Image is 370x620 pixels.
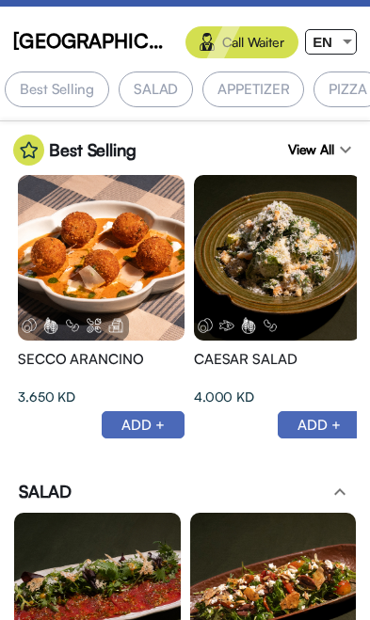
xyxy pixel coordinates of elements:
span: CAESAR SALAD [194,350,298,369]
img: Fish.png [218,317,235,334]
img: Gluten.png [42,317,59,334]
span: [GEOGRAPHIC_DATA] MENU [13,26,172,55]
div: APPETIZER [202,72,304,107]
img: Soya.png [64,317,81,334]
span: EN [313,34,332,50]
mat-icon: expand_more [334,138,357,161]
img: Eggs.png [21,317,38,334]
img: star%20in%20circle.svg [13,135,44,166]
span: 3.650 KD [18,388,75,406]
mat-icon: expand_less [329,481,351,503]
div: View All [288,135,357,166]
div: ADD + [102,411,185,438]
img: Dairy.png [107,317,124,334]
div: Best Selling [13,135,137,166]
img: Eggs.png [197,317,214,334]
div: SALAD [119,72,194,107]
img: Soya.png [262,317,279,334]
span: Call Waiter [222,33,284,52]
div: Best Selling [5,72,109,107]
div: ADD + [278,411,361,438]
img: Gluten.png [240,317,257,334]
span: SALAD [19,480,72,503]
span: SECCO ARANCINO [18,350,144,369]
span: 4.000 KD [194,388,254,406]
img: Tree%20Nuts.png [86,317,103,334]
